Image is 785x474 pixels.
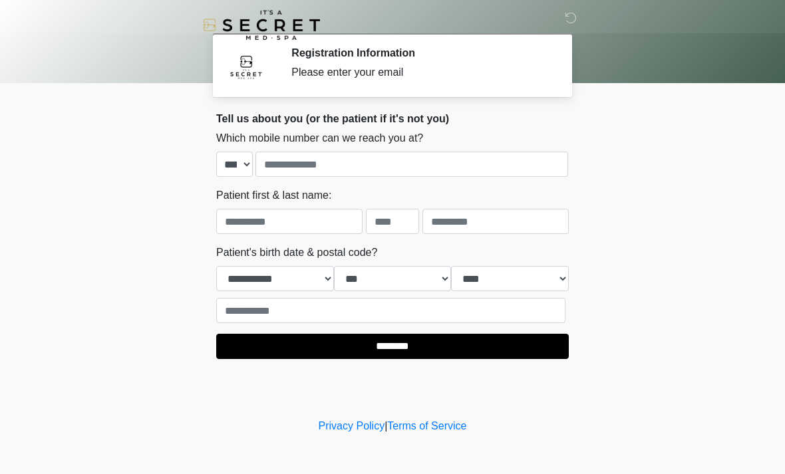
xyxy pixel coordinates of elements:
[216,112,569,125] h2: Tell us about you (or the patient if it's not you)
[226,47,266,86] img: Agent Avatar
[385,420,387,431] a: |
[291,64,549,80] div: Please enter your email
[387,420,466,431] a: Terms of Service
[319,420,385,431] a: Privacy Policy
[291,47,549,59] h2: Registration Information
[216,187,331,203] label: Patient first & last name:
[203,10,320,40] img: It's A Secret Med Spa Logo
[216,130,423,146] label: Which mobile number can we reach you at?
[216,245,377,261] label: Patient's birth date & postal code?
